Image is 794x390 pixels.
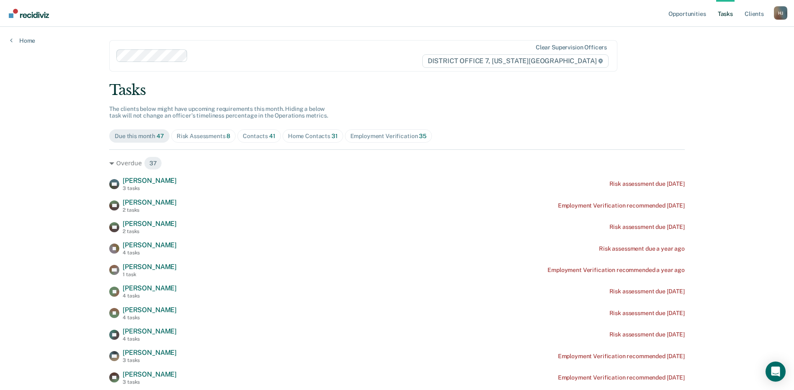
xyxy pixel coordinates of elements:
div: 3 tasks [123,379,177,385]
span: [PERSON_NAME] [123,263,177,271]
div: Employment Verification recommended [DATE] [558,202,685,209]
div: Employment Verification recommended [DATE] [558,374,685,381]
span: [PERSON_NAME] [123,177,177,185]
div: 3 tasks [123,357,177,363]
div: H J [774,6,787,20]
div: 4 tasks [123,336,177,342]
span: 37 [144,157,162,170]
span: The clients below might have upcoming requirements this month. Hiding a below task will not chang... [109,105,328,119]
span: [PERSON_NAME] [123,241,177,249]
a: Home [10,37,35,44]
span: [PERSON_NAME] [123,306,177,314]
span: [PERSON_NAME] [123,220,177,228]
span: [PERSON_NAME] [123,284,177,292]
div: Open Intercom Messenger [766,362,786,382]
div: 4 tasks [123,250,177,256]
div: Tasks [109,82,685,99]
div: Overdue 37 [109,157,685,170]
div: Risk Assessments [177,133,231,140]
div: 1 task [123,272,177,277]
div: Risk assessment due [DATE] [609,331,685,338]
span: [PERSON_NAME] [123,327,177,335]
button: Profile dropdown button [774,6,787,20]
span: 35 [419,133,427,139]
div: Employment Verification recommended [DATE] [558,353,685,360]
div: 4 tasks [123,293,177,299]
span: [PERSON_NAME] [123,349,177,357]
div: 2 tasks [123,207,177,213]
span: [PERSON_NAME] [123,370,177,378]
img: Recidiviz [9,9,49,18]
div: Contacts [243,133,275,140]
div: Due this month [115,133,164,140]
div: Risk assessment due [DATE] [609,288,685,295]
span: 47 [157,133,164,139]
span: 31 [331,133,338,139]
div: Risk assessment due [DATE] [609,310,685,317]
div: Employment Verification [350,133,427,140]
div: Risk assessment due [DATE] [609,223,685,231]
div: 4 tasks [123,315,177,321]
div: Clear supervision officers [536,44,607,51]
span: DISTRICT OFFICE 7, [US_STATE][GEOGRAPHIC_DATA] [422,54,609,68]
div: 2 tasks [123,228,177,234]
span: 41 [269,133,275,139]
span: [PERSON_NAME] [123,198,177,206]
div: 3 tasks [123,185,177,191]
span: 8 [226,133,230,139]
div: Risk assessment due a year ago [599,245,685,252]
div: Home Contacts [288,133,338,140]
div: Employment Verification recommended a year ago [547,267,685,274]
div: Risk assessment due [DATE] [609,180,685,187]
